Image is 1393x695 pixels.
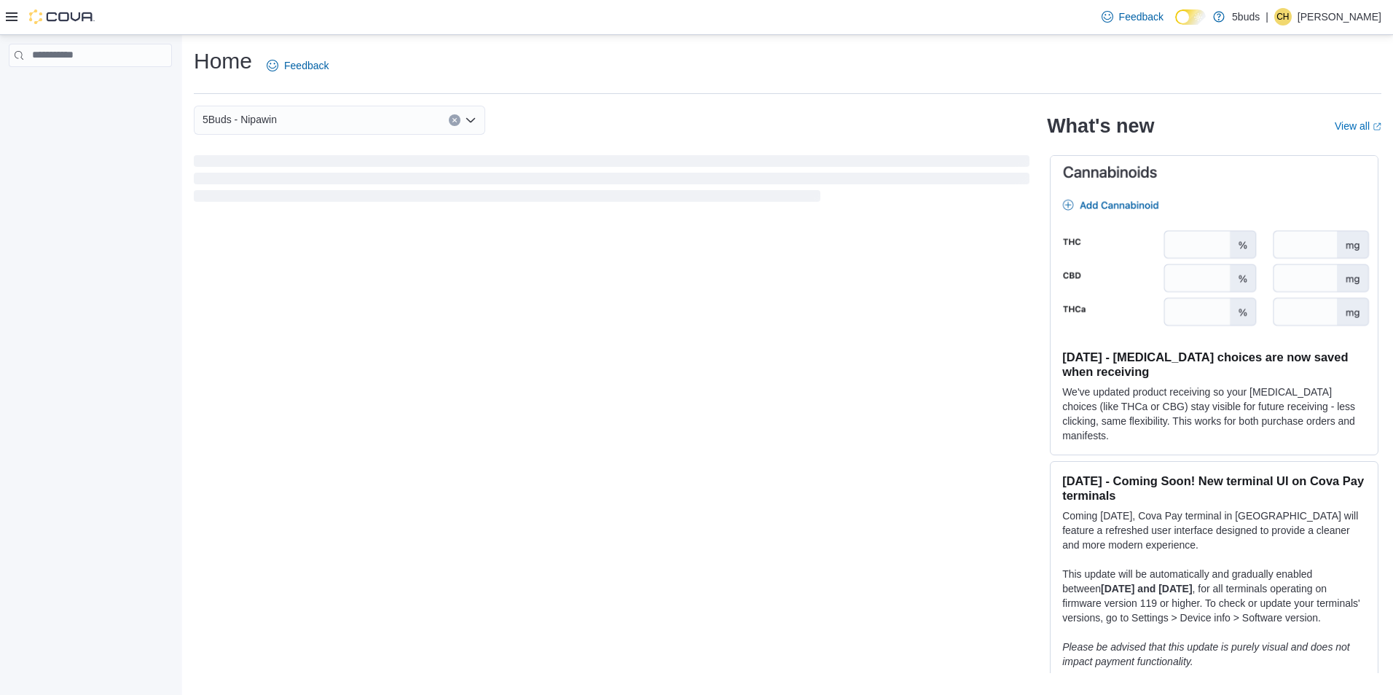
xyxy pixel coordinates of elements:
a: Feedback [1096,2,1169,31]
h3: [DATE] - Coming Soon! New terminal UI on Cova Pay terminals [1062,474,1366,503]
h1: Home [194,47,252,76]
span: Feedback [284,58,329,73]
p: | [1266,8,1268,25]
nav: Complex example [9,70,172,105]
a: Feedback [261,51,334,80]
svg: External link [1373,122,1381,131]
p: Coming [DATE], Cova Pay terminal in [GEOGRAPHIC_DATA] will feature a refreshed user interface des... [1062,509,1366,552]
strong: [DATE] and [DATE] [1101,583,1192,594]
h3: [DATE] - [MEDICAL_DATA] choices are now saved when receiving [1062,350,1366,379]
em: Please be advised that this update is purely visual and does not impact payment functionality. [1062,641,1350,667]
span: CH [1276,8,1289,25]
p: 5buds [1232,8,1260,25]
span: Dark Mode [1175,25,1176,25]
p: [PERSON_NAME] [1298,8,1381,25]
button: Clear input [449,114,460,126]
span: 5Buds - Nipawin [203,111,277,128]
p: This update will be automatically and gradually enabled between , for all terminals operating on ... [1062,567,1366,625]
input: Dark Mode [1175,9,1206,25]
span: Loading [194,158,1029,205]
h2: What's new [1047,114,1154,138]
p: We've updated product receiving so your [MEDICAL_DATA] choices (like THCa or CBG) stay visible fo... [1062,385,1366,443]
img: Cova [29,9,95,24]
a: View allExternal link [1335,120,1381,132]
span: Feedback [1119,9,1164,24]
div: Christa Hamata [1274,8,1292,25]
button: Open list of options [465,114,476,126]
